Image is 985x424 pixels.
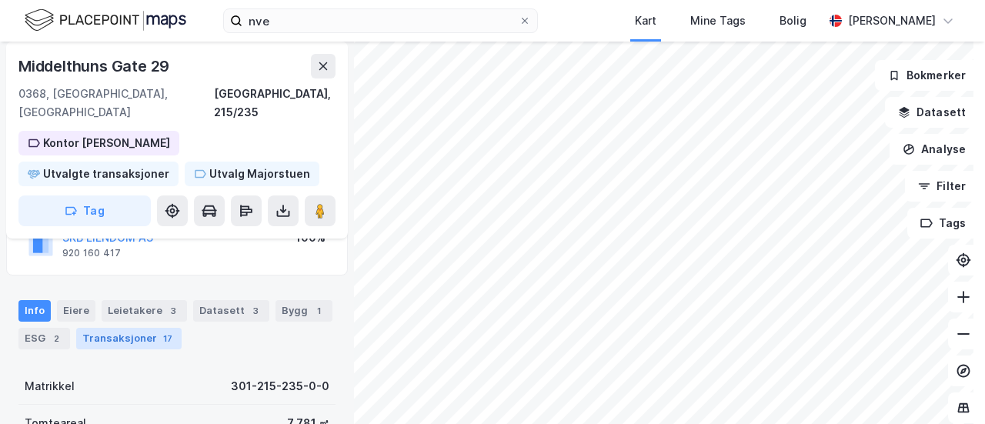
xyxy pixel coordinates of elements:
div: Utvalgte transaksjoner [43,165,169,183]
div: Leietakere [102,300,187,322]
div: Bolig [780,12,806,30]
div: [PERSON_NAME] [848,12,936,30]
div: Datasett [193,300,269,322]
div: Bygg [275,300,332,322]
div: 17 [160,331,175,346]
div: 301-215-235-0-0 [231,377,329,396]
div: Mine Tags [690,12,746,30]
div: Info [18,300,51,322]
div: 1 [311,303,326,319]
div: Kart [635,12,656,30]
button: Analyse [890,134,979,165]
div: Utvalg Majorstuen [209,165,310,183]
button: Tags [907,208,979,239]
img: logo.f888ab2527a4732fd821a326f86c7f29.svg [25,7,186,34]
div: Middelthuns Gate 29 [18,54,172,78]
div: Kontor [PERSON_NAME] [43,134,170,152]
button: Bokmerker [875,60,979,91]
div: [GEOGRAPHIC_DATA], 215/235 [214,85,336,122]
button: Datasett [885,97,979,128]
div: Transaksjoner [76,328,182,349]
div: ESG [18,328,70,349]
button: Tag [18,195,151,226]
iframe: Chat Widget [908,350,985,424]
div: 3 [165,303,181,319]
button: Filter [905,171,979,202]
div: Eiere [57,300,95,322]
div: 920 160 417 [62,247,121,259]
div: Matrikkel [25,377,75,396]
div: 3 [248,303,263,319]
input: Søk på adresse, matrikkel, gårdeiere, leietakere eller personer [242,9,519,32]
div: 0368, [GEOGRAPHIC_DATA], [GEOGRAPHIC_DATA] [18,85,214,122]
div: 2 [48,331,64,346]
